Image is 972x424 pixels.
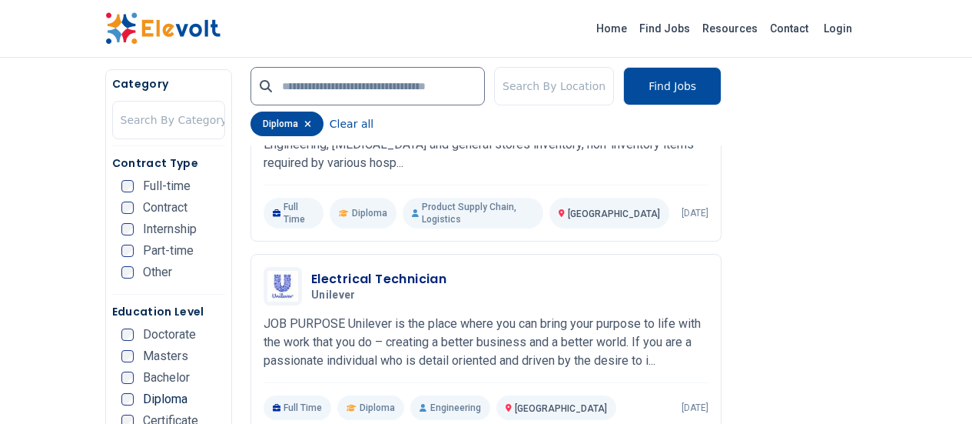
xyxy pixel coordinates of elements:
[352,207,387,219] span: Diploma
[121,223,134,235] input: Internship
[143,329,196,341] span: Doctorate
[264,396,332,420] p: Full Time
[267,271,298,302] img: Unilever
[112,76,225,92] h5: Category
[121,350,134,362] input: Masters
[590,16,633,41] a: Home
[143,350,188,362] span: Masters
[121,202,134,214] input: Contract
[264,267,708,420] a: UnileverElectrical TechnicianUnileverJOB PURPOSE Unilever is the place where you can bring your p...
[143,393,187,406] span: Diploma
[403,198,543,229] p: Product Supply Chain, Logistics
[410,396,489,420] p: Engineering
[143,180,191,192] span: Full-time
[311,289,356,302] span: Unilever
[112,304,225,319] h5: Education Level
[330,112,373,136] button: Clear all
[764,16,814,41] a: Contact
[696,16,764,41] a: Resources
[121,245,134,257] input: Part-time
[682,207,708,219] p: [DATE]
[814,13,861,44] a: Login
[121,180,134,192] input: Full-time
[264,198,323,229] p: Full Time
[143,266,172,279] span: Other
[143,202,187,214] span: Contract
[633,16,696,41] a: Find Jobs
[623,67,722,105] button: Find Jobs
[143,372,190,384] span: Bachelor
[112,155,225,171] h5: Contract Type
[360,402,395,414] span: Diploma
[895,350,972,424] iframe: Chat Widget
[143,245,194,257] span: Part-time
[311,270,446,289] h3: Electrical Technician
[264,315,708,370] p: JOB PURPOSE Unilever is the place where you can bring your purpose to life with the work that you...
[143,223,197,235] span: Internship
[568,209,660,219] span: [GEOGRAPHIC_DATA]
[105,12,221,45] img: Elevolt
[250,112,323,136] div: diploma
[515,403,607,414] span: [GEOGRAPHIC_DATA]
[121,266,134,279] input: Other
[682,402,708,414] p: [DATE]
[121,329,134,341] input: Doctorate
[121,372,134,384] input: Bachelor
[121,393,134,406] input: Diploma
